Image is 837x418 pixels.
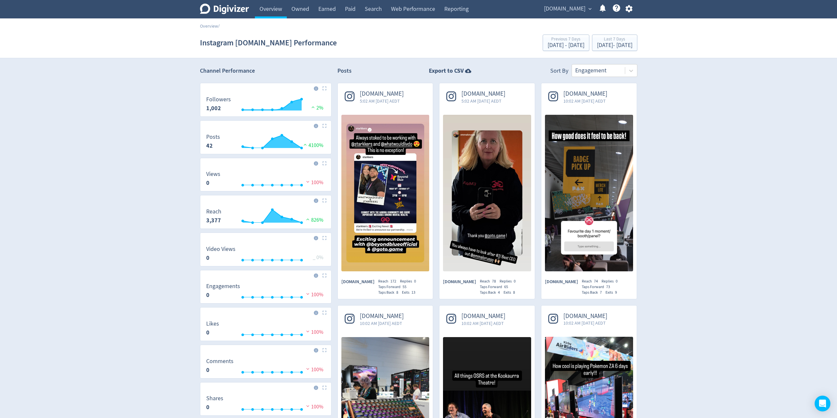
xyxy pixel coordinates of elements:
[322,198,327,203] img: Placeholder
[403,284,406,289] span: 55
[322,348,327,352] img: Placeholder
[305,366,311,371] img: negative-performance.svg
[305,217,311,222] img: positive-performance.svg
[206,291,209,299] strong: 0
[592,35,637,51] button: Last 7 Days[DATE]- [DATE]
[605,290,621,295] div: Exits
[206,142,213,150] strong: 42
[206,208,221,215] dt: Reach
[200,23,218,29] a: Overview
[411,290,415,295] span: 13
[504,284,508,289] span: 65
[600,290,602,295] span: 7
[203,134,329,151] svg: Posts 42
[218,23,220,29] span: /
[500,279,519,284] div: Replies
[206,320,219,328] dt: Likes
[461,98,505,104] span: 5:02 AM [DATE] AEDT
[203,209,329,226] svg: Reach 3,377
[563,320,607,326] span: 10:02 AM [DATE] AEDT
[360,312,404,320] span: [DOMAIN_NAME]
[305,329,323,335] span: 100%
[203,171,329,188] svg: Views 0
[498,290,500,295] span: 4
[203,358,329,376] svg: Comments 0
[322,86,327,90] img: Placeholder
[206,245,235,253] dt: Video Views
[602,279,621,284] div: Replies
[587,6,593,12] span: expand_more
[322,385,327,390] img: Placeholder
[514,279,516,284] span: 0
[492,279,496,284] span: 78
[414,279,416,284] span: 0
[310,105,316,110] img: positive-performance.svg
[206,329,209,336] strong: 0
[480,284,512,290] div: Taps Forward
[597,37,632,42] div: Last 7 Days
[305,179,311,184] img: negative-performance.svg
[582,284,614,290] div: Taps Forward
[543,35,589,51] button: Previous 7 Days[DATE] - [DATE]
[305,291,311,296] img: negative-performance.svg
[313,254,323,261] span: _ 0%
[513,290,515,295] span: 8
[548,37,584,42] div: Previous 7 Days
[563,90,607,98] span: [DOMAIN_NAME]
[206,216,221,224] strong: 3,377
[461,320,505,327] span: 10:02 AM [DATE] AEDT
[563,98,607,104] span: 10:02 AM [DATE] AEDT
[206,133,220,141] dt: Posts
[548,42,584,48] div: [DATE] - [DATE]
[203,283,329,301] svg: Engagements 0
[439,83,535,295] a: [DOMAIN_NAME]5:02 AM [DATE] AEDT[DOMAIN_NAME]Reach78Replies0Taps Forward65Taps Back4Exits8
[302,142,323,149] span: 4100%
[337,67,352,77] h2: Posts
[206,403,209,411] strong: 0
[615,290,617,295] span: 9
[390,279,396,284] span: 172
[203,96,329,114] svg: Followers 1,002
[206,283,240,290] dt: Engagements
[544,4,585,14] span: [DOMAIN_NAME]
[305,366,323,373] span: 100%
[305,329,311,334] img: negative-performance.svg
[563,312,607,320] span: [DOMAIN_NAME]
[541,83,637,295] a: [DOMAIN_NAME]10:02 AM [DATE] AEDT[DOMAIN_NAME]Reach74Replies0Taps Forward73Taps Back7Exits9
[305,404,323,410] span: 100%
[322,236,327,240] img: Placeholder
[305,291,323,298] span: 100%
[203,321,329,338] svg: Likes 0
[400,279,420,284] div: Replies
[545,279,582,285] span: [DOMAIN_NAME]
[582,290,605,295] div: Taps Back
[305,404,311,408] img: negative-performance.svg
[542,4,593,14] button: [DOMAIN_NAME]
[305,179,323,186] span: 100%
[200,67,332,75] h2: Channel Performance
[360,320,404,327] span: 10:02 AM [DATE] AEDT
[504,290,519,295] div: Exits
[206,366,209,374] strong: 0
[206,104,221,112] strong: 1,002
[322,273,327,278] img: Placeholder
[616,279,618,284] span: 0
[322,161,327,165] img: Placeholder
[550,67,568,77] div: Sort By
[815,396,830,411] div: Open Intercom Messenger
[594,279,598,284] span: 74
[341,279,378,285] span: [DOMAIN_NAME]
[206,179,209,187] strong: 0
[429,67,464,75] strong: Export to CSV
[200,32,337,53] h1: Instagram [DOMAIN_NAME] Performance
[402,290,419,295] div: Exits
[206,170,220,178] dt: Views
[206,96,231,103] dt: Followers
[206,357,234,365] dt: Comments
[360,90,404,98] span: [DOMAIN_NAME]
[597,42,632,48] div: [DATE] - [DATE]
[461,312,505,320] span: [DOMAIN_NAME]
[378,279,400,284] div: Reach
[310,105,323,111] span: 2%
[378,284,410,290] div: Taps Forward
